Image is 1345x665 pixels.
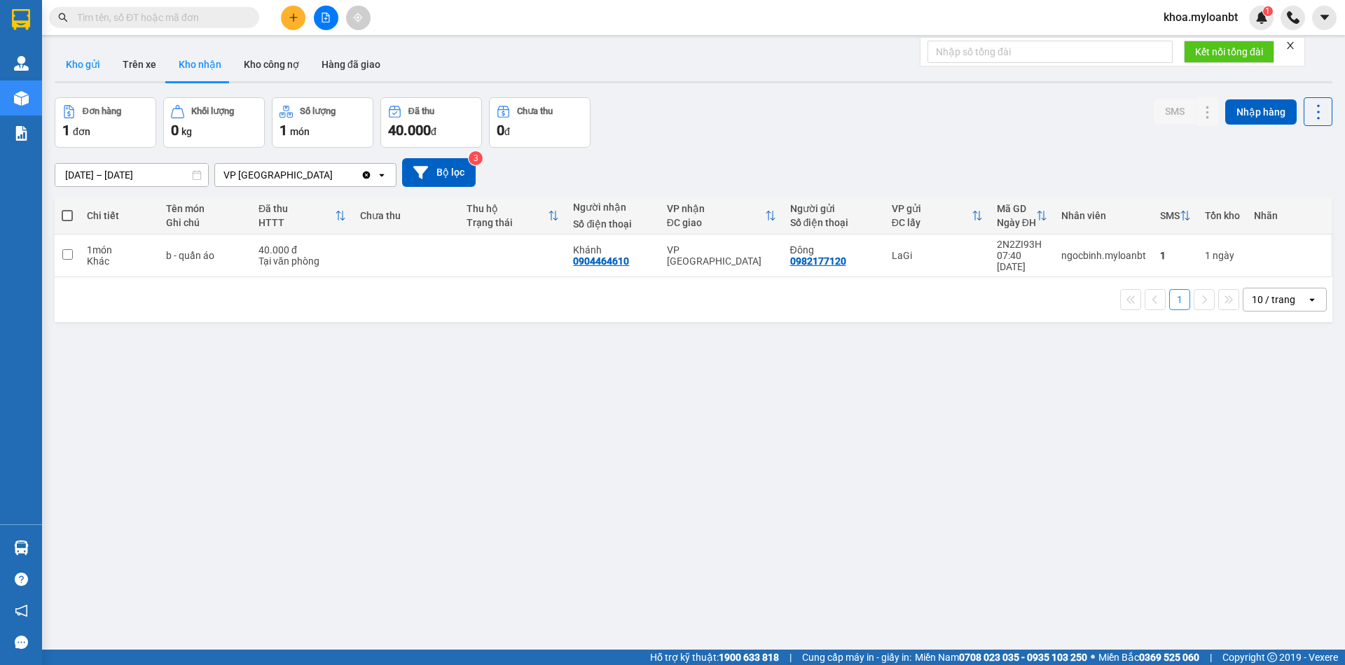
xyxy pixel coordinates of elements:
[667,217,765,228] div: ĐC giao
[667,203,765,214] div: VP nhận
[258,217,335,228] div: HTTT
[790,244,878,255] div: Đông
[1160,250,1191,261] div: 1
[300,106,336,116] div: Số lượng
[1252,293,1295,307] div: 10 / trang
[14,126,29,141] img: solution-icon
[1160,210,1180,221] div: SMS
[78,42,125,88] img: qr-code
[1287,11,1299,24] img: phone-icon
[380,97,482,148] button: Đã thu40.000đ
[1263,6,1273,16] sup: 1
[489,97,591,148] button: Chưa thu0đ
[15,636,28,649] span: message
[334,168,336,182] input: Selected VP Thủ Đức.
[15,604,28,617] span: notification
[1139,652,1199,663] strong: 0369 525 060
[77,10,242,25] input: Tìm tên, số ĐT hoặc mã đơn
[83,106,121,116] div: Đơn hàng
[573,255,629,267] div: 0904464610
[289,13,298,22] span: plus
[915,650,1087,665] span: Miền Nam
[73,126,90,137] span: đơn
[163,97,265,148] button: Khối lượng0kg
[55,97,156,148] button: Đơn hàng1đơn
[1312,6,1337,30] button: caret-down
[321,13,331,22] span: file-add
[790,203,878,214] div: Người gửi
[789,650,792,665] span: |
[927,41,1173,63] input: Nhập số tổng đài
[388,122,431,139] span: 40.000
[1061,210,1146,221] div: Nhân viên
[251,197,353,234] th: Toggle SortBy
[892,250,983,261] div: LaGi
[14,56,29,71] img: warehouse-icon
[376,169,387,181] svg: open
[290,126,310,137] span: món
[62,122,70,139] span: 1
[1154,99,1196,124] button: SMS
[497,122,504,139] span: 0
[573,244,652,255] div: Khánh
[58,13,68,22] span: search
[14,91,29,106] img: warehouse-icon
[660,197,783,234] th: Toggle SortBy
[517,106,553,116] div: Chưa thu
[790,217,878,228] div: Số điện thoại
[402,158,476,187] button: Bộ lọc
[431,126,436,137] span: đ
[802,650,911,665] span: Cung cấp máy in - giấy in:
[408,106,434,116] div: Đã thu
[233,48,310,81] button: Kho công nợ
[1153,197,1198,234] th: Toggle SortBy
[272,97,373,148] button: Số lượng1món
[460,197,566,234] th: Toggle SortBy
[6,91,69,104] span: 0968278298
[573,218,652,230] div: Số điện thoại
[790,255,846,267] div: 0982177120
[87,210,152,221] div: Chi tiết
[55,48,111,81] button: Kho gửi
[258,255,346,267] div: Tại văn phòng
[167,48,233,81] button: Kho nhận
[467,203,548,214] div: Thu hộ
[990,197,1054,234] th: Toggle SortBy
[719,652,779,663] strong: 1900 633 818
[111,48,167,81] button: Trên xe
[87,244,152,255] div: 1 món
[223,168,333,182] div: VP [GEOGRAPHIC_DATA]
[1318,11,1331,24] span: caret-down
[997,203,1036,214] div: Mã GD
[14,540,29,555] img: warehouse-icon
[892,203,972,214] div: VP gửi
[1169,289,1190,310] button: 1
[1205,210,1240,221] div: Tồn kho
[360,210,453,221] div: Chưa thu
[15,573,28,586] span: question-circle
[1152,8,1249,26] span: khoa.myloanbt
[467,217,548,228] div: Trạng thái
[6,49,66,89] span: 33 Bác Ái, P Phước Hội, TX Lagi
[314,6,338,30] button: file-add
[959,652,1087,663] strong: 0708 023 035 - 0935 103 250
[997,239,1047,250] div: 2N2ZI93H
[12,9,30,30] img: logo-vxr
[469,151,483,165] sup: 3
[191,106,234,116] div: Khối lượng
[1195,44,1263,59] span: Kết nối tổng đài
[166,203,244,214] div: Tên món
[346,6,371,30] button: aim
[258,203,335,214] div: Đã thu
[1091,654,1095,660] span: ⚪️
[1285,41,1295,50] span: close
[361,169,372,181] svg: Clear value
[573,202,652,213] div: Người nhận
[258,244,346,255] div: 40.000 đ
[885,197,990,234] th: Toggle SortBy
[1265,6,1270,16] span: 1
[650,650,779,665] span: Hỗ trợ kỹ thuật:
[1098,650,1199,665] span: Miền Bắc
[1267,652,1277,662] span: copyright
[1210,650,1212,665] span: |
